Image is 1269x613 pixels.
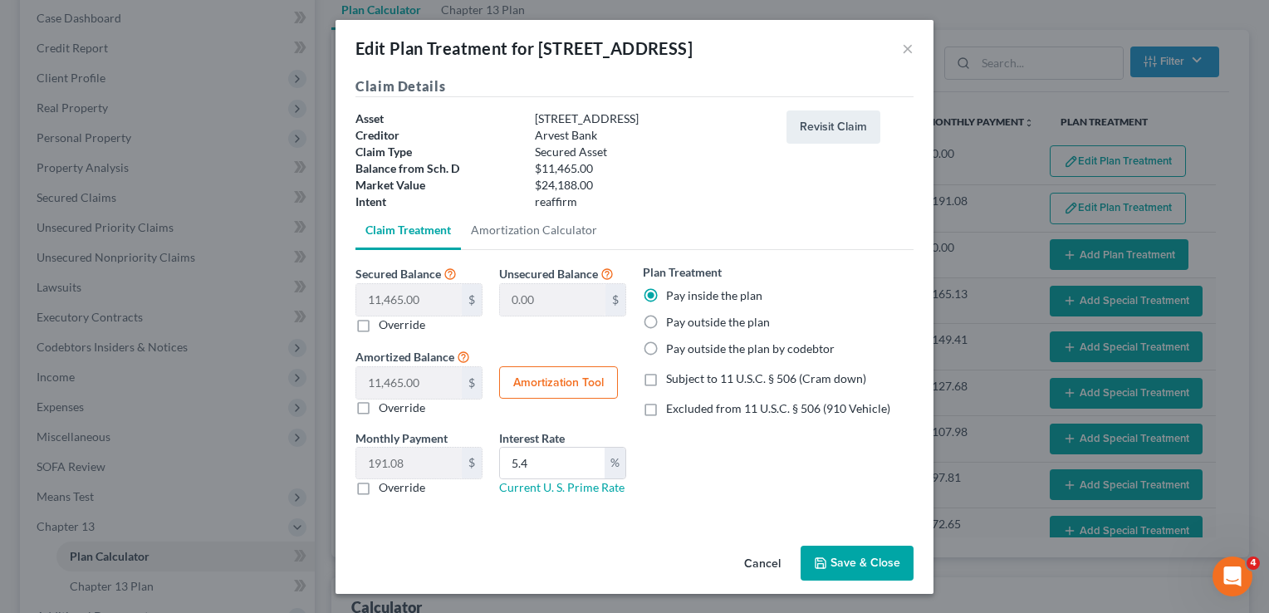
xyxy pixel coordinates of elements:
[666,287,762,304] label: Pay inside the plan
[1213,557,1252,596] iframe: Intercom live chat
[355,76,914,97] h5: Claim Details
[527,110,778,127] div: [STREET_ADDRESS]
[355,37,693,60] div: Edit Plan Treatment for [STREET_ADDRESS]
[499,480,625,494] a: Current U. S. Prime Rate
[666,341,835,357] label: Pay outside the plan by codebtor
[801,546,914,581] button: Save & Close
[643,263,722,281] label: Plan Treatment
[527,144,778,160] div: Secured Asset
[462,448,482,479] div: $
[355,350,454,364] span: Amortized Balance
[356,284,462,316] input: 0.00
[499,267,598,281] span: Unsecured Balance
[347,144,527,160] div: Claim Type
[347,194,527,210] div: Intent
[347,127,527,144] div: Creditor
[355,429,448,447] label: Monthly Payment
[379,479,425,496] label: Override
[605,448,625,479] div: %
[379,316,425,333] label: Override
[355,267,441,281] span: Secured Balance
[499,366,618,400] button: Amortization Tool
[1247,557,1260,570] span: 4
[355,210,461,250] a: Claim Treatment
[462,284,482,316] div: $
[356,448,462,479] input: 0.00
[347,160,527,177] div: Balance from Sch. D
[902,38,914,58] button: ×
[527,160,778,177] div: $11,465.00
[347,110,527,127] div: Asset
[666,401,890,415] span: Excluded from 11 U.S.C. § 506 (910 Vehicle)
[731,547,794,581] button: Cancel
[500,448,605,479] input: 0.00
[356,367,462,399] input: 0.00
[786,110,880,144] button: Revisit Claim
[379,400,425,416] label: Override
[527,194,778,210] div: reaffirm
[666,371,866,385] span: Subject to 11 U.S.C. § 506 (Cram down)
[461,210,607,250] a: Amortization Calculator
[500,284,605,316] input: 0.00
[527,127,778,144] div: Arvest Bank
[605,284,625,316] div: $
[462,367,482,399] div: $
[347,177,527,194] div: Market Value
[527,177,778,194] div: $24,188.00
[499,429,565,447] label: Interest Rate
[666,314,770,331] label: Pay outside the plan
